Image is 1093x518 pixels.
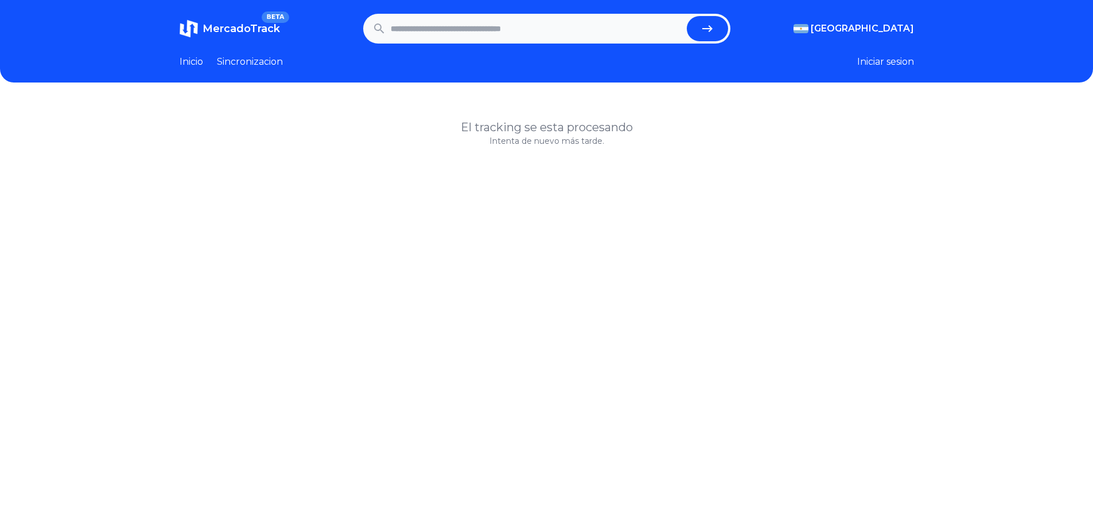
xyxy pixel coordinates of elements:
span: BETA [262,11,289,23]
img: MercadoTrack [180,19,198,38]
button: [GEOGRAPHIC_DATA] [794,22,914,36]
h1: El tracking se esta procesando [180,119,914,135]
span: MercadoTrack [203,22,280,35]
span: [GEOGRAPHIC_DATA] [811,22,914,36]
a: MercadoTrackBETA [180,19,280,38]
p: Intenta de nuevo más tarde. [180,135,914,147]
a: Inicio [180,55,203,69]
img: Argentina [794,24,808,33]
a: Sincronizacion [217,55,283,69]
button: Iniciar sesion [857,55,914,69]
